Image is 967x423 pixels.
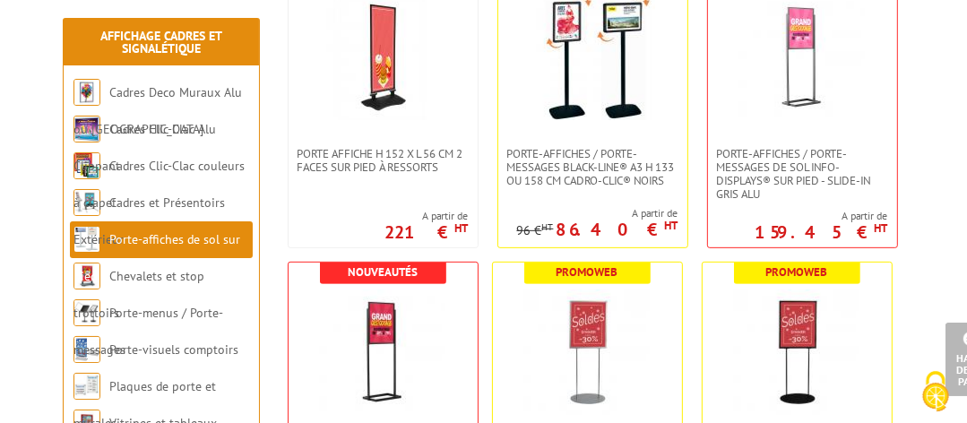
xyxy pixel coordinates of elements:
p: 86.40 € [557,224,678,235]
span: A partir de [755,209,888,223]
p: 96 € [517,224,554,237]
a: Porte-affiches / Porte-messages Black-Line® A3 H 133 ou 158 cm Cadro-Clic® noirs [498,147,687,187]
span: Porte-affiches / Porte-messages Black-Line® A3 H 133 ou 158 cm Cadro-Clic® noirs [507,147,678,187]
sup: HT [665,218,678,233]
a: Porte Affiche H 152 x L 56 cm 2 faces sur pied à ressorts [289,147,478,174]
sup: HT [542,220,554,233]
span: Porte Affiche H 152 x L 56 cm 2 faces sur pied à ressorts [298,147,469,174]
a: Affichage Cadres et Signalétique [100,28,222,56]
a: Cadres Deco Muraux Alu ou [GEOGRAPHIC_DATA] [73,84,242,137]
sup: HT [455,220,469,236]
button: Cookies (fenêtre modale) [904,362,967,423]
a: Porte-affiches de sol sur pied [73,231,240,284]
p: 221 € [385,227,469,237]
img: Cadres Deco Muraux Alu ou Bois [73,79,100,106]
img: Porte-affiches / Porte-messages de sol Info-Displays® sur pied - Slide-in Noir [320,289,445,415]
img: Plaques de porte et murales [73,373,100,400]
b: Nouveautés [348,264,418,280]
a: Cadres Clic-Clac couleurs à clapet [73,158,245,211]
a: Porte-affiches / Porte-messages de sol Info-Displays® sur pied - Slide-in Gris Alu [708,147,897,201]
img: Porte-affiches / Porte-messages de sol Info-Displays® sur pied ovale - Slide-in Noir [734,289,859,415]
span: Porte-affiches / Porte-messages de sol Info-Displays® sur pied - Slide-in Gris Alu [717,147,888,201]
img: Cookies (fenêtre modale) [913,369,958,414]
a: Cadres et Présentoirs Extérieur [73,194,225,247]
span: A partir de [385,209,469,223]
a: Porte-menus / Porte-messages [73,305,223,358]
b: Promoweb [766,264,828,280]
a: Cadres Clic-Clac Alu Clippant [73,121,216,174]
span: A partir de [517,206,678,220]
img: Porte-affiches / Porte-messages de sol Info-Displays® sur pied ovale - Slide-in Gris Alu [524,289,650,415]
a: Chevalets et stop trottoirs [73,268,204,321]
b: Promoweb [557,264,618,280]
sup: HT [875,220,888,236]
a: Porte-visuels comptoirs [109,341,238,358]
p: 159.45 € [755,227,888,237]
